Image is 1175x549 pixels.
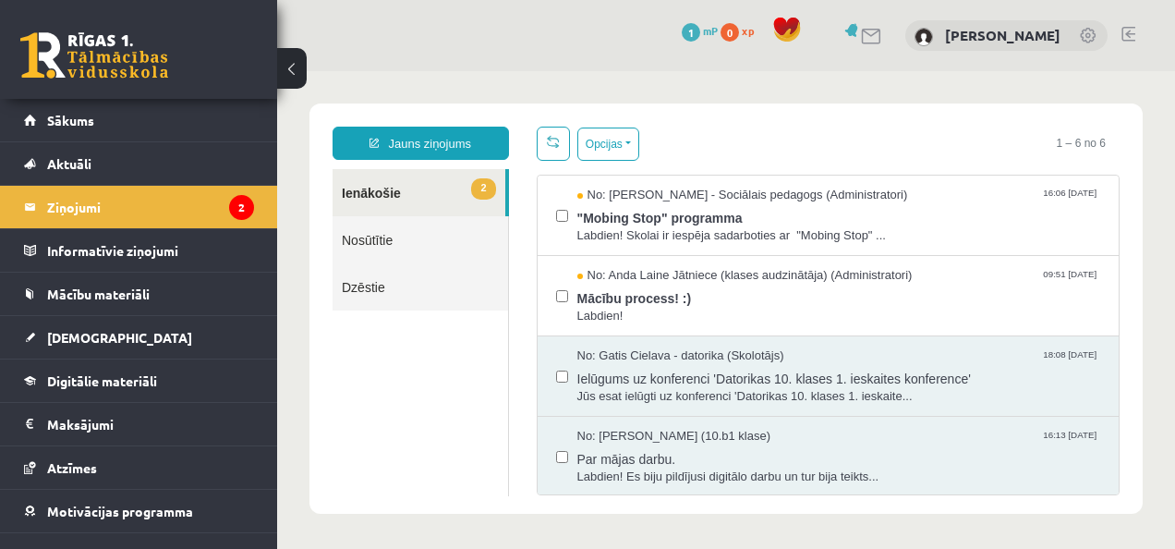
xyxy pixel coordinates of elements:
a: 1 mP [682,23,718,38]
a: Maksājumi [24,403,254,445]
span: No: [PERSON_NAME] (10.b1 klase) [300,357,494,374]
a: [DEMOGRAPHIC_DATA] [24,316,254,359]
span: Labdien! Skolai ir iespēja sadarboties ar "Mobing Stop" ... [300,156,824,174]
span: No: [PERSON_NAME] - Sociālais pedagogs (Administratori) [300,116,631,133]
a: 2Ienākošie [55,98,228,145]
span: No: Anda Laine Jātniece (klases audzinātāja) (Administratori) [300,196,636,213]
span: 1 – 6 no 6 [766,55,842,89]
a: Rīgas 1. Tālmācības vidusskola [20,32,168,79]
span: No: Gatis Cielava - datorika (Skolotājs) [300,276,507,294]
a: No: Anda Laine Jātniece (klases audzinātāja) (Administratori) 09:51 [DATE] Mācību process! :) Lab... [300,196,824,253]
span: xp [742,23,754,38]
i: 2 [229,195,254,220]
a: Sākums [24,99,254,141]
span: Jūs esat ielūgti uz konferenci 'Datorikas 10. klases 1. ieskaite... [300,317,824,335]
a: Dzēstie [55,192,231,239]
a: Informatīvie ziņojumi [24,229,254,272]
span: Aktuāli [47,155,91,172]
a: Mācību materiāli [24,273,254,315]
span: Labdien! Es biju pildījusi digitālo darbu un tur bija teikts... [300,397,824,415]
span: Ielūgums uz konferenci 'Datorikas 10. klases 1. ieskaites konference' [300,294,824,317]
span: Atzīmes [47,459,97,476]
span: Sākums [47,112,94,128]
a: 0 xp [721,23,763,38]
span: 0 [721,23,739,42]
a: Jauns ziņojums [55,55,232,89]
legend: Informatīvie ziņojumi [47,229,254,272]
a: No: Gatis Cielava - datorika (Skolotājs) 18:08 [DATE] Ielūgums uz konferenci 'Datorikas 10. klase... [300,276,824,334]
a: No: [PERSON_NAME] - Sociālais pedagogs (Administratori) 16:06 [DATE] "Mobing Stop" programma Labd... [300,116,824,173]
a: No: [PERSON_NAME] (10.b1 klase) 16:13 [DATE] Par mājas darbu. Labdien! Es biju pildījusi digitālo... [300,357,824,414]
legend: Ziņojumi [47,186,254,228]
a: Ziņojumi2 [24,186,254,228]
span: Mācību process! :) [300,213,824,237]
span: Mācību materiāli [47,286,150,302]
span: Digitālie materiāli [47,372,157,389]
span: 2 [194,107,218,128]
legend: Maksājumi [47,403,254,445]
img: Roberts Homenko [915,28,933,46]
a: Nosūtītie [55,145,231,192]
span: [DEMOGRAPHIC_DATA] [47,329,192,346]
span: 16:13 [DATE] [766,357,823,371]
a: Atzīmes [24,446,254,489]
span: Par mājas darbu. [300,374,824,397]
span: "Mobing Stop" programma [300,133,824,156]
span: 09:51 [DATE] [766,196,823,210]
a: Aktuāli [24,142,254,185]
a: Digitālie materiāli [24,360,254,402]
button: Opcijas [300,56,362,90]
a: Motivācijas programma [24,490,254,532]
a: [PERSON_NAME] [945,26,1060,44]
span: 1 [682,23,700,42]
span: mP [703,23,718,38]
span: 18:08 [DATE] [766,276,823,290]
span: 16:06 [DATE] [766,116,823,129]
span: Labdien! [300,237,824,254]
span: Motivācijas programma [47,503,193,519]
